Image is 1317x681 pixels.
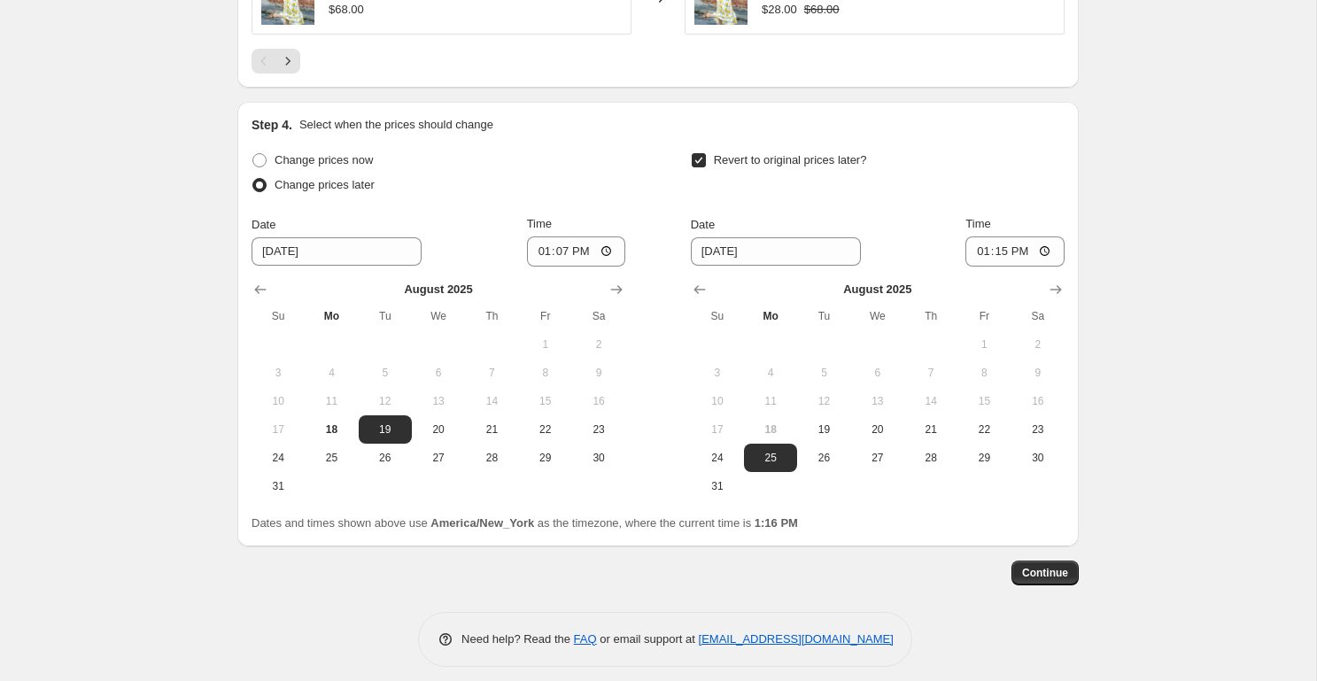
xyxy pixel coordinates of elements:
[691,444,744,472] button: Sunday August 24 2025
[419,366,458,380] span: 6
[259,366,298,380] span: 3
[472,309,511,323] span: Th
[691,218,715,231] span: Date
[275,178,375,191] span: Change prices later
[751,451,790,465] span: 25
[366,309,405,323] span: Tu
[519,415,572,444] button: Friday August 22 2025
[519,359,572,387] button: Friday August 8 2025
[465,387,518,415] button: Thursday August 14 2025
[1011,330,1065,359] button: Saturday August 2 2025
[965,217,990,230] span: Time
[359,415,412,444] button: Tuesday August 19 2025
[957,330,1011,359] button: Friday August 1 2025
[419,394,458,408] span: 13
[275,49,300,74] button: Next
[252,116,292,134] h2: Step 4.
[465,415,518,444] button: Thursday August 21 2025
[519,302,572,330] th: Friday
[366,394,405,408] span: 12
[252,472,305,500] button: Sunday August 31 2025
[904,415,957,444] button: Thursday August 21 2025
[911,422,950,437] span: 21
[579,394,618,408] span: 16
[519,387,572,415] button: Friday August 15 2025
[1019,451,1057,465] span: 30
[797,387,850,415] button: Tuesday August 12 2025
[911,309,950,323] span: Th
[526,422,565,437] span: 22
[472,366,511,380] span: 7
[574,632,597,646] a: FAQ
[851,302,904,330] th: Wednesday
[252,444,305,472] button: Sunday August 24 2025
[366,366,405,380] span: 5
[305,415,358,444] button: Today Monday August 18 2025
[430,516,534,530] b: America/New_York
[858,309,897,323] span: We
[465,444,518,472] button: Thursday August 28 2025
[698,479,737,493] span: 31
[312,422,351,437] span: 18
[252,516,798,530] span: Dates and times shown above use as the timezone, where the current time is
[259,479,298,493] span: 31
[572,302,625,330] th: Saturday
[851,387,904,415] button: Wednesday August 13 2025
[312,366,351,380] span: 4
[691,387,744,415] button: Sunday August 10 2025
[259,451,298,465] span: 24
[305,444,358,472] button: Monday August 25 2025
[312,394,351,408] span: 11
[698,422,737,437] span: 17
[911,451,950,465] span: 28
[519,444,572,472] button: Friday August 29 2025
[1011,359,1065,387] button: Saturday August 9 2025
[751,309,790,323] span: Mo
[579,309,618,323] span: Sa
[252,302,305,330] th: Sunday
[472,394,511,408] span: 14
[248,277,273,302] button: Show previous month, July 2025
[751,422,790,437] span: 18
[579,366,618,380] span: 9
[572,415,625,444] button: Saturday August 23 2025
[851,415,904,444] button: Wednesday August 20 2025
[1019,366,1057,380] span: 9
[579,422,618,437] span: 23
[472,422,511,437] span: 21
[527,217,552,230] span: Time
[911,366,950,380] span: 7
[305,359,358,387] button: Monday August 4 2025
[465,359,518,387] button: Thursday August 7 2025
[1011,302,1065,330] th: Saturday
[252,49,300,74] nav: Pagination
[804,366,843,380] span: 5
[572,330,625,359] button: Saturday August 2 2025
[312,451,351,465] span: 25
[312,309,351,323] span: Mo
[572,387,625,415] button: Saturday August 16 2025
[965,394,1003,408] span: 15
[804,1,840,19] strike: $68.00
[259,309,298,323] span: Su
[359,302,412,330] th: Tuesday
[252,237,422,266] input: 8/18/2025
[744,444,797,472] button: Monday August 25 2025
[1011,561,1079,585] button: Continue
[419,422,458,437] span: 20
[957,387,1011,415] button: Friday August 15 2025
[275,153,373,166] span: Change prices now
[252,218,275,231] span: Date
[687,277,712,302] button: Show previous month, July 2025
[1011,387,1065,415] button: Saturday August 16 2025
[911,394,950,408] span: 14
[299,116,493,134] p: Select when the prices should change
[1019,422,1057,437] span: 23
[965,366,1003,380] span: 8
[252,387,305,415] button: Sunday August 10 2025
[412,387,465,415] button: Wednesday August 13 2025
[366,422,405,437] span: 19
[965,337,1003,352] span: 1
[472,451,511,465] span: 28
[572,359,625,387] button: Saturday August 9 2025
